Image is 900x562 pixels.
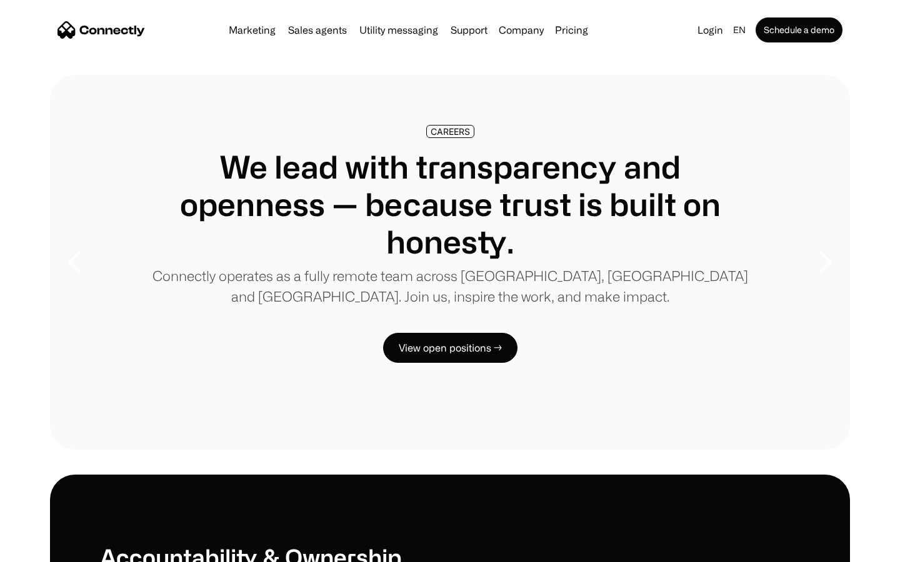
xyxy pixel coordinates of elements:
aside: Language selected: English [12,539,75,558]
p: Connectly operates as a fully remote team across [GEOGRAPHIC_DATA], [GEOGRAPHIC_DATA] and [GEOGRA... [150,265,750,307]
div: CAREERS [431,127,470,136]
a: Schedule a demo [756,17,842,42]
a: Marketing [224,25,281,35]
h1: We lead with transparency and openness — because trust is built on honesty. [150,148,750,260]
a: View open positions → [383,333,517,363]
a: Pricing [550,25,593,35]
ul: Language list [25,540,75,558]
a: Utility messaging [354,25,443,35]
a: Support [446,25,492,35]
div: en [733,21,746,39]
div: Company [499,21,544,39]
a: Sales agents [283,25,352,35]
a: Login [692,21,728,39]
